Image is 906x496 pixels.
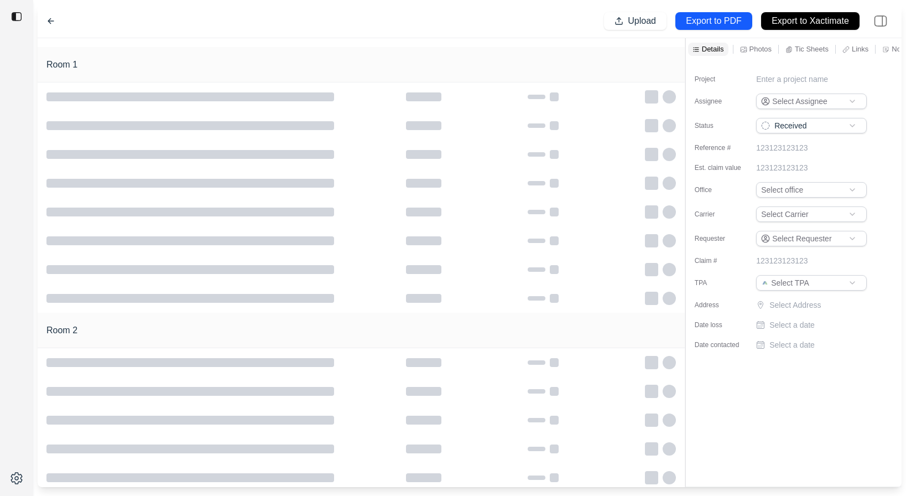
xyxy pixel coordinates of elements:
p: 123123123123 [756,162,808,173]
p: Select a date [769,339,815,350]
p: Tic Sheets [795,44,829,54]
label: Office [695,185,750,194]
img: right-panel.svg [868,9,893,33]
button: Export to PDF [675,12,752,30]
label: Status [695,121,750,130]
button: Upload [604,12,667,30]
p: Details [702,44,724,54]
label: Date loss [695,321,750,329]
p: Upload [628,15,656,28]
label: Requester [695,234,750,243]
label: Reference # [695,143,750,152]
label: Project [695,75,750,84]
p: 123123123123 [756,255,808,266]
label: Address [695,301,750,309]
p: Select a date [769,319,815,330]
img: toggle sidebar [11,11,22,22]
label: TPA [695,278,750,287]
label: Carrier [695,210,750,219]
label: Date contacted [695,340,750,349]
p: Export to PDF [686,15,741,28]
h1: Room 1 [46,58,77,71]
p: Photos [749,44,772,54]
p: 123123123123 [756,142,808,153]
p: Enter a project name [756,74,828,85]
p: Links [852,44,868,54]
label: Claim # [695,256,750,265]
p: Select Address [769,299,869,311]
label: Assignee [695,97,750,106]
p: Export to Xactimate [772,15,849,28]
label: Est. claim value [695,163,750,172]
h1: Room 2 [46,324,77,337]
button: Export to Xactimate [761,12,860,30]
